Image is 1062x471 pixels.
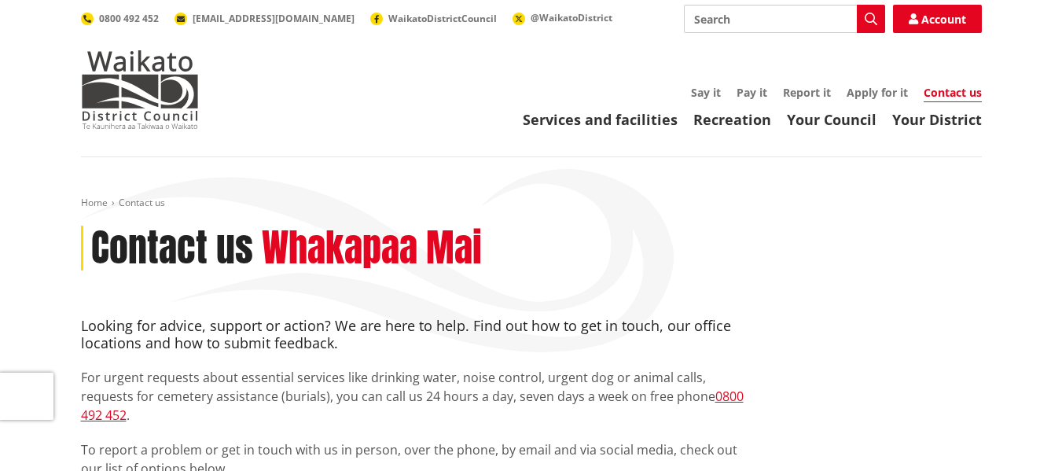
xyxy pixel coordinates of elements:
[99,12,159,25] span: 0800 492 452
[119,196,165,209] span: Contact us
[262,226,482,271] h2: Whakapaa Mai
[81,197,982,210] nav: breadcrumb
[81,318,751,351] h4: Looking for advice, support or action? We are here to help. Find out how to get in touch, our off...
[175,12,355,25] a: [EMAIL_ADDRESS][DOMAIN_NAME]
[193,12,355,25] span: [EMAIL_ADDRESS][DOMAIN_NAME]
[737,85,767,100] a: Pay it
[523,110,678,129] a: Services and facilities
[81,388,744,424] a: 0800 492 452
[531,11,612,24] span: @WaikatoDistrict
[684,5,885,33] input: Search input
[893,5,982,33] a: Account
[787,110,876,129] a: Your Council
[924,85,982,102] a: Contact us
[370,12,497,25] a: WaikatoDistrictCouncil
[693,110,771,129] a: Recreation
[91,226,253,271] h1: Contact us
[81,368,751,425] p: For urgent requests about essential services like drinking water, noise control, urgent dog or an...
[847,85,908,100] a: Apply for it
[81,196,108,209] a: Home
[691,85,721,100] a: Say it
[783,85,831,100] a: Report it
[388,12,497,25] span: WaikatoDistrictCouncil
[892,110,982,129] a: Your District
[81,12,159,25] a: 0800 492 452
[513,11,612,24] a: @WaikatoDistrict
[81,50,199,129] img: Waikato District Council - Te Kaunihera aa Takiwaa o Waikato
